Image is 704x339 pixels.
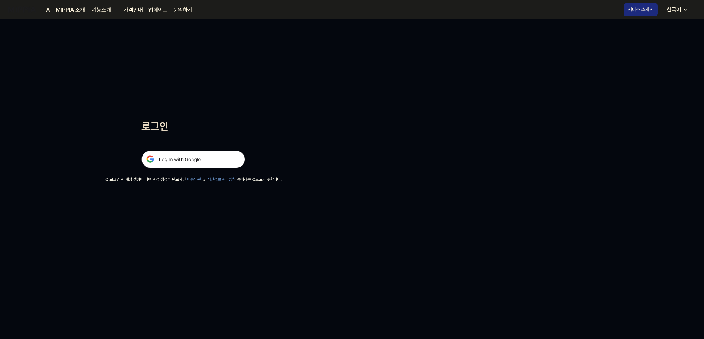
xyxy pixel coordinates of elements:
a: 가격안내 [124,6,143,14]
button: 한국어 [661,3,692,17]
div: 기능소개 [90,6,113,14]
div: 첫 로그인 시 계정 생성이 되며 계정 생성을 완료하면 및 동의하는 것으로 간주합니다. [105,176,282,182]
div: 한국어 [665,6,683,14]
a: 문의하기 [173,6,193,14]
a: MIPPIA 소개 [56,6,85,14]
img: down [113,7,118,13]
a: 이용약관 [187,177,201,182]
img: 구글 로그인 버튼 [141,151,245,168]
h1: 로그인 [141,119,245,134]
a: 업데이트 [148,6,168,14]
button: 서비스 소개서 [624,3,658,16]
a: 홈 [46,6,50,14]
button: 기능소개 [90,6,118,14]
a: 개인정보 취급방침 [207,177,236,182]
